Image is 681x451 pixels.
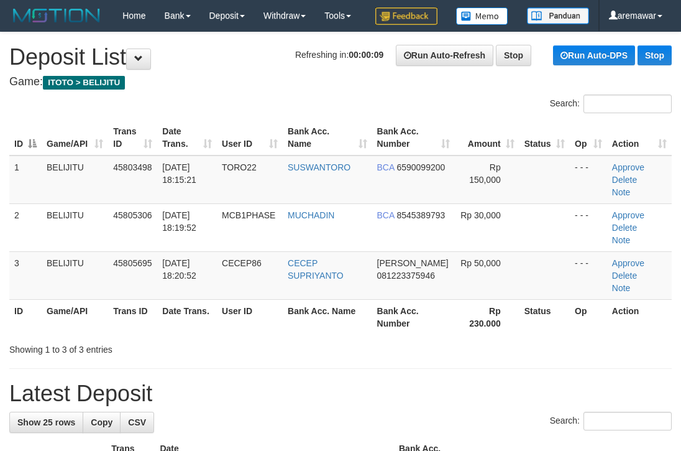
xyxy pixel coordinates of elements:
th: User ID: activate to sort column ascending [217,120,283,156]
a: Note [612,187,631,197]
span: Copy 8545389793 to clipboard [396,210,445,220]
span: Copy [91,417,112,427]
a: Approve [612,210,644,220]
h1: Latest Deposit [9,381,672,406]
span: CSV [128,417,146,427]
th: Rp 230.000 [455,299,519,335]
img: MOTION_logo.png [9,6,104,25]
label: Search: [550,95,672,113]
a: Note [612,235,631,245]
th: Action: activate to sort column ascending [607,120,672,156]
a: Delete [612,175,637,185]
a: Run Auto-DPS [553,45,635,65]
span: BCA [377,210,395,220]
td: - - - [570,251,607,299]
span: Show 25 rows [17,417,75,427]
img: Feedback.jpg [375,7,437,25]
a: CECEP SUPRIYANTO [288,258,344,281]
a: SUSWANTORO [288,162,350,172]
a: Show 25 rows [9,412,83,433]
td: - - - [570,156,607,204]
th: Status: activate to sort column ascending [519,120,570,156]
img: Button%20Memo.svg [456,7,508,25]
th: Trans ID [108,299,157,335]
strong: 00:00:09 [349,50,383,60]
td: 1 [9,156,42,204]
th: Status [519,299,570,335]
h4: Game: [9,76,672,88]
th: Game/API: activate to sort column ascending [42,120,108,156]
a: Approve [612,258,644,268]
th: Bank Acc. Name: activate to sort column ascending [283,120,372,156]
input: Search: [583,412,672,430]
th: Date Trans.: activate to sort column ascending [157,120,217,156]
th: ID [9,299,42,335]
td: BELIJITU [42,156,108,204]
a: MUCHADIN [288,210,334,220]
th: Action [607,299,672,335]
th: Bank Acc. Number [372,299,455,335]
span: Rp 50,000 [460,258,501,268]
span: BCA [377,162,395,172]
a: Stop [638,45,672,65]
span: [PERSON_NAME] [377,258,449,268]
th: Op: activate to sort column ascending [570,120,607,156]
th: Bank Acc. Number: activate to sort column ascending [372,120,455,156]
a: Delete [612,271,637,281]
th: Op [570,299,607,335]
th: ID: activate to sort column descending [9,120,42,156]
th: Date Trans. [157,299,217,335]
td: 3 [9,251,42,299]
span: 45803498 [113,162,152,172]
div: Showing 1 to 3 of 3 entries [9,338,275,356]
span: 45805306 [113,210,152,220]
span: [DATE] 18:15:21 [162,162,196,185]
td: 2 [9,203,42,251]
a: CSV [120,412,154,433]
span: [DATE] 18:19:52 [162,210,196,233]
a: Run Auto-Refresh [396,45,493,66]
th: Game/API [42,299,108,335]
h1: Deposit List [9,45,672,70]
a: Approve [612,162,644,172]
span: MCB1PHASE [222,210,275,220]
span: ITOTO > BELIJITU [43,76,125,90]
td: - - - [570,203,607,251]
span: CECEP86 [222,258,262,268]
span: Copy 6590099200 to clipboard [396,162,445,172]
a: Stop [496,45,531,66]
a: Note [612,283,631,293]
th: Bank Acc. Name [283,299,372,335]
span: TORO22 [222,162,257,172]
span: 45805695 [113,258,152,268]
span: Copy 081223375946 to clipboard [377,271,435,281]
td: BELIJITU [42,203,108,251]
img: panduan.png [527,7,589,24]
th: User ID [217,299,283,335]
th: Amount: activate to sort column ascending [455,120,519,156]
a: Copy [83,412,121,433]
th: Trans ID: activate to sort column ascending [108,120,157,156]
label: Search: [550,412,672,430]
span: [DATE] 18:20:52 [162,258,196,281]
span: Rp 30,000 [460,210,501,220]
input: Search: [583,95,672,113]
td: BELIJITU [42,251,108,299]
a: Delete [612,223,637,233]
span: Refreshing in: [295,50,383,60]
span: Rp 150,000 [469,162,501,185]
